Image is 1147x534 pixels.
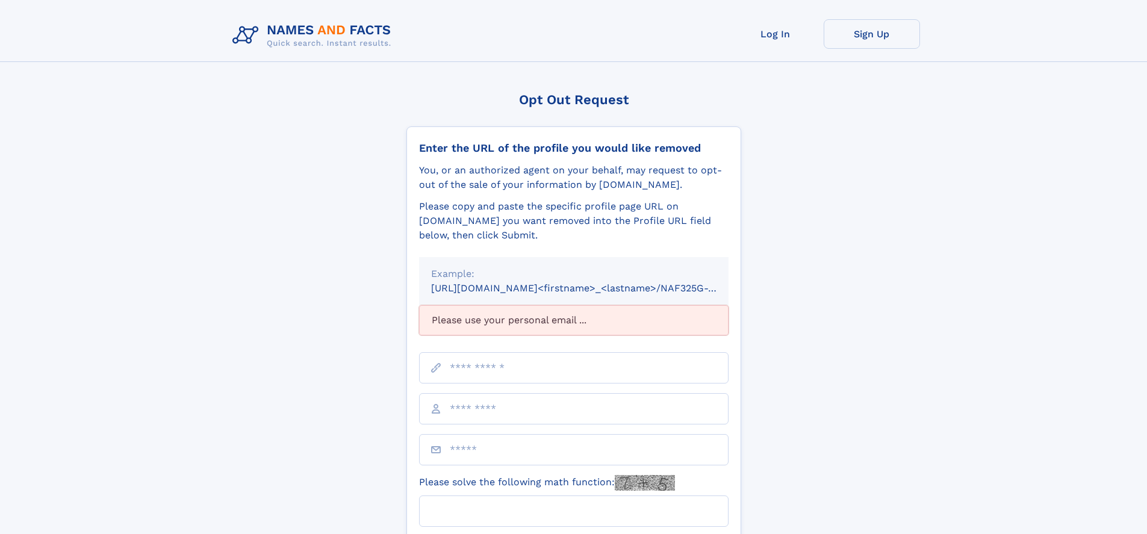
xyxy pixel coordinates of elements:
div: Opt Out Request [406,92,741,107]
div: Please copy and paste the specific profile page URL on [DOMAIN_NAME] you want removed into the Pr... [419,199,729,243]
a: Log In [727,19,824,49]
div: Example: [431,267,716,281]
small: [URL][DOMAIN_NAME]<firstname>_<lastname>/NAF325G-xxxxxxxx [431,282,751,294]
div: You, or an authorized agent on your behalf, may request to opt-out of the sale of your informatio... [419,163,729,192]
div: Please use your personal email ... [419,305,729,335]
label: Please solve the following math function: [419,475,675,491]
img: Logo Names and Facts [228,19,401,52]
a: Sign Up [824,19,920,49]
div: Enter the URL of the profile you would like removed [419,141,729,155]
